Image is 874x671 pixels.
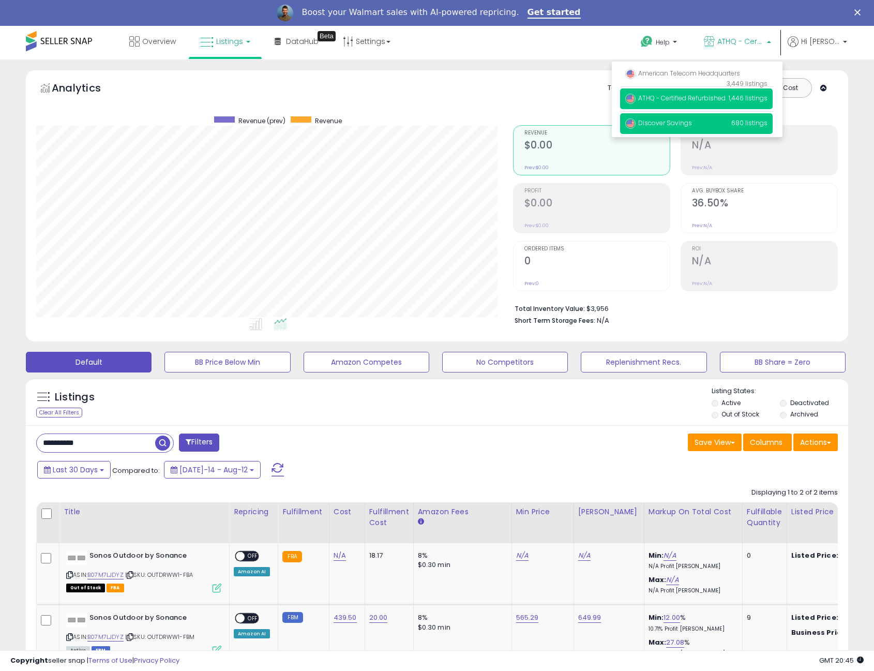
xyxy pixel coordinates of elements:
div: 0 [747,551,779,560]
h2: $0.00 [524,139,670,153]
div: 8% [418,613,504,622]
img: usa.png [625,69,636,79]
span: ROI [692,246,837,252]
span: Compared to: [112,466,160,475]
span: Avg. Buybox Share [692,188,837,194]
div: Repricing [234,506,274,517]
a: ATHQ - Certified Refurbished [696,26,779,59]
p: 10.71% Profit [PERSON_NAME] [649,625,734,633]
span: N/A [597,316,609,325]
a: Help [632,27,687,59]
div: Amazon Fees [418,506,507,517]
div: % [649,638,734,657]
button: No Competitors [442,352,568,372]
div: [PERSON_NAME] [578,506,640,517]
div: ASIN: [66,551,221,591]
div: Close [854,9,865,16]
span: Discover Savings [625,118,692,127]
div: 18.17 [369,551,405,560]
a: Get started [528,7,581,19]
small: Prev: $0.00 [524,165,549,171]
button: [DATE]-14 - Aug-12 [164,461,261,479]
a: N/A [334,550,346,561]
a: Settings [335,26,398,57]
button: Save View [688,434,742,451]
span: Overview [142,36,176,47]
label: Deactivated [790,398,829,407]
span: Listings [216,36,243,47]
img: usa.png [625,118,636,129]
small: Amazon Fees. [418,517,424,527]
span: [DATE]-14 - Aug-12 [179,465,248,475]
div: 9 [747,613,779,622]
span: Ordered Items [524,246,670,252]
span: Revenue [315,116,342,125]
label: Active [721,398,741,407]
p: 21.31% Profit [PERSON_NAME] [649,650,734,657]
div: $0.30 min [418,560,504,570]
b: Business Price: [791,628,848,637]
div: Totals For [608,83,648,93]
span: 3,449 listings [727,79,767,88]
div: % [649,613,734,632]
h5: Analytics [52,81,121,98]
small: Prev: N/A [692,222,712,229]
li: $3,956 [515,302,830,314]
a: N/A [516,550,529,561]
h5: Listings [55,390,95,405]
b: Sonos Outdoor by Sonance [89,613,215,625]
span: ATHQ - Certified Refurbished [717,36,764,47]
div: Amazon AI [234,567,270,576]
span: All listings currently available for purchase on Amazon [66,646,90,655]
button: Actions [793,434,838,451]
a: 12.00 [664,613,680,623]
span: | SKU: OUTDRWW1-FBM [125,633,194,641]
a: B07M7LJDYZ [87,633,124,642]
b: Min: [649,613,664,622]
span: Revenue (prev) [238,116,285,125]
span: Profit [524,188,670,194]
span: OFF [245,552,261,561]
h2: $0.00 [524,197,670,211]
a: N/A [664,550,676,561]
small: FBM [282,612,303,623]
a: 649.99 [578,613,601,623]
p: Listing States: [712,386,848,396]
span: ATHQ - Certified Refurbished [625,94,726,102]
div: $0.30 min [418,623,504,632]
span: Help [656,38,670,47]
div: Fulfillable Quantity [747,506,782,528]
div: 8% [418,551,504,560]
button: Default [26,352,152,372]
p: N/A Profit [PERSON_NAME] [649,563,734,570]
b: Short Term Storage Fees: [515,316,595,325]
span: American Telecom Headquarters [625,69,740,78]
button: Amazon Competes [304,352,429,372]
a: Privacy Policy [134,655,179,665]
button: Filters [179,434,219,452]
span: 680 listings [731,118,767,127]
small: Prev: 0 [524,280,539,287]
a: 565.29 [516,613,539,623]
p: N/A Profit [PERSON_NAME] [649,587,734,594]
img: 31zNynNmQBL._SL40_.jpg [66,551,87,565]
div: ASIN: [66,613,221,653]
span: OFF [245,614,261,623]
b: Min: [649,550,664,560]
a: 27.08 [666,637,684,648]
h2: 0 [524,255,670,269]
div: Boost your Walmart sales with AI-powered repricing. [302,7,519,18]
div: Displaying 1 to 2 of 2 items [751,488,838,498]
th: The percentage added to the cost of goods (COGS) that forms the calculator for Min & Max prices. [644,502,742,543]
img: Profile image for Adrian [277,5,293,21]
span: 1,446 listings [729,94,767,102]
span: | SKU: OUTDRWW1-FBA [125,571,193,579]
h2: 36.50% [692,197,837,211]
span: FBA [107,584,124,592]
button: BB Share = Zero [720,352,846,372]
img: usa.png [625,94,636,104]
div: Amazon AI [234,629,270,638]
span: All listings that are currently out of stock and unavailable for purchase on Amazon [66,584,105,592]
b: Max: [649,637,667,647]
span: Last 30 Days [53,465,98,475]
